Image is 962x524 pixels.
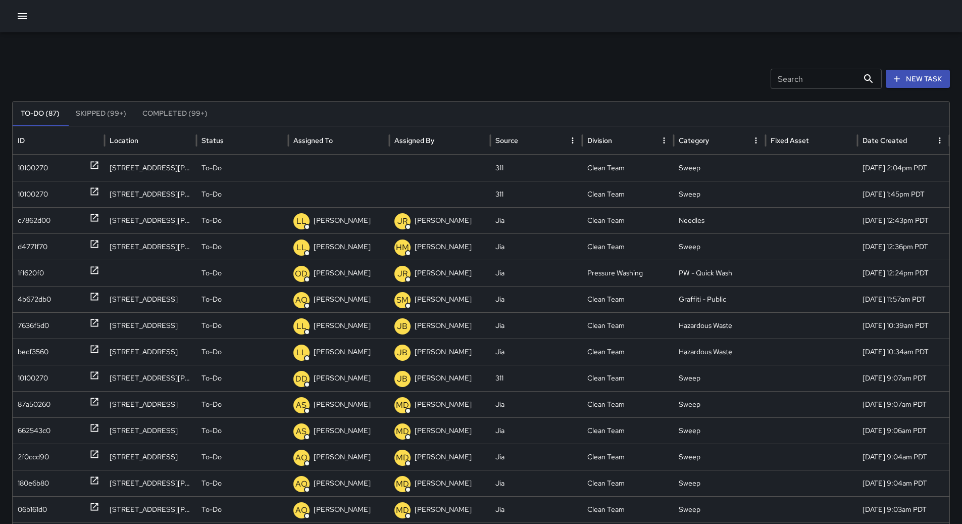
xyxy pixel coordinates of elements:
[490,470,582,496] div: Jia
[105,365,196,391] div: 600 Van Ness Avenue
[296,215,307,227] p: LL
[295,478,308,490] p: AO
[201,155,222,181] p: To-Do
[314,365,371,391] p: [PERSON_NAME]
[582,286,674,312] div: Clean Team
[201,234,222,260] p: To-Do
[674,260,766,286] div: PW - Quick Wash
[679,136,709,145] div: Category
[674,417,766,444] div: Sweep
[201,208,222,233] p: To-Do
[582,155,674,181] div: Clean Team
[674,233,766,260] div: Sweep
[18,136,25,145] div: ID
[314,497,371,522] p: [PERSON_NAME]
[674,470,766,496] div: Sweep
[674,391,766,417] div: Sweep
[674,312,766,339] div: Hazardous Waste
[314,339,371,365] p: [PERSON_NAME]
[495,136,518,145] div: Source
[296,347,307,359] p: LL
[105,417,196,444] div: 167 Fell Street
[674,207,766,233] div: Needles
[415,418,472,444] p: [PERSON_NAME]
[394,136,434,145] div: Assigned By
[105,155,196,181] div: 355 Mcallister Street
[857,444,949,470] div: 9/30/2025, 9:04am PDT
[201,339,222,365] p: To-Do
[582,339,674,365] div: Clean Team
[105,286,196,312] div: 1510 Market Street
[314,287,371,312] p: [PERSON_NAME]
[396,399,409,411] p: MD
[105,470,196,496] div: 77 Van Ness Avenue
[105,391,196,417] div: 171 Fell Street
[397,347,408,359] p: JB
[771,136,809,145] div: Fixed Asset
[415,470,472,496] p: [PERSON_NAME]
[201,313,222,339] p: To-Do
[18,392,50,417] div: 87a50260
[857,339,949,365] div: 9/30/2025, 10:34am PDT
[134,102,216,126] button: Completed (99+)
[674,339,766,365] div: Hazardous Waste
[415,208,472,233] p: [PERSON_NAME]
[201,392,222,417] p: To-Do
[293,136,333,145] div: Assigned To
[415,392,472,417] p: [PERSON_NAME]
[674,155,766,181] div: Sweep
[582,365,674,391] div: Clean Team
[490,339,582,365] div: Jia
[201,136,224,145] div: Status
[933,133,947,148] button: Date Created column menu
[201,260,222,286] p: To-Do
[105,312,196,339] div: 1122 Market Street
[295,268,308,280] p: OD
[749,133,763,148] button: Category column menu
[886,70,950,88] button: New Task
[566,133,580,148] button: Source column menu
[587,136,612,145] div: Division
[13,102,68,126] button: To-Do (87)
[415,365,472,391] p: [PERSON_NAME]
[490,233,582,260] div: Jia
[582,260,674,286] div: Pressure Washing
[201,418,222,444] p: To-Do
[857,496,949,522] div: 9/30/2025, 9:03am PDT
[18,339,48,365] div: becf3560
[397,320,408,332] p: JB
[582,207,674,233] div: Clean Team
[490,365,582,391] div: 311
[415,497,472,522] p: [PERSON_NAME]
[863,136,907,145] div: Date Created
[201,181,222,207] p: To-Do
[295,504,308,516] p: AO
[582,417,674,444] div: Clean Team
[857,391,949,417] div: 9/30/2025, 9:07am PDT
[296,425,307,438] p: AS
[857,155,949,181] div: 9/30/2025, 2:04pm PDT
[657,133,671,148] button: Division column menu
[18,287,51,312] div: 4b672db0
[490,391,582,417] div: Jia
[18,418,50,444] div: 662543c0
[201,287,222,312] p: To-Do
[490,260,582,286] div: Jia
[857,207,949,233] div: 9/30/2025, 12:43pm PDT
[314,392,371,417] p: [PERSON_NAME]
[490,312,582,339] div: Jia
[201,365,222,391] p: To-Do
[296,399,307,411] p: AS
[396,242,409,254] p: HM
[105,339,196,365] div: 1182 Market Street
[396,478,409,490] p: MD
[314,260,371,286] p: [PERSON_NAME]
[674,181,766,207] div: Sweep
[18,155,48,181] div: 10100270
[582,391,674,417] div: Clean Team
[314,234,371,260] p: [PERSON_NAME]
[397,268,408,280] p: JR
[18,444,49,470] div: 2f0ccd90
[105,207,196,233] div: 400 Mcallister Street
[857,181,949,207] div: 9/30/2025, 1:45pm PDT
